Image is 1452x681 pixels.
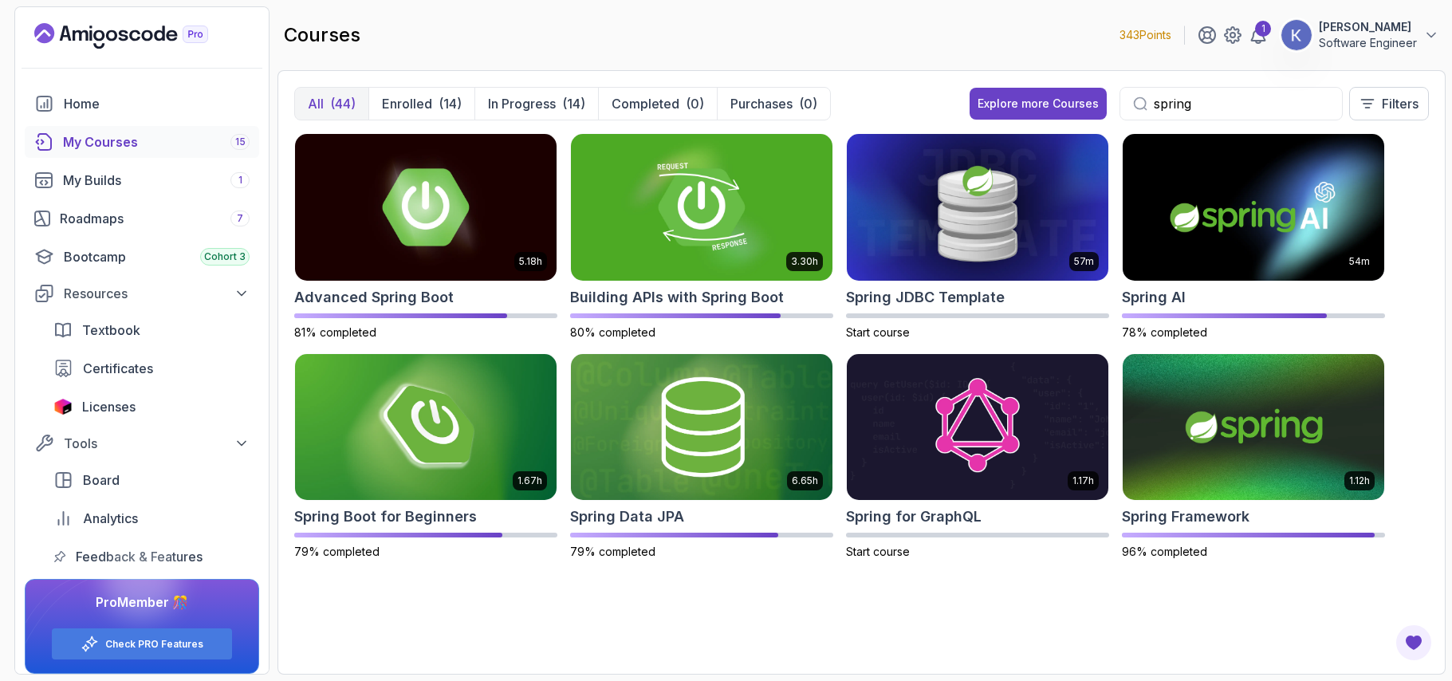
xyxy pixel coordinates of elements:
[294,325,376,339] span: 81% completed
[44,391,259,423] a: licenses
[488,94,556,113] p: In Progress
[1122,545,1207,558] span: 96% completed
[1249,26,1268,45] a: 1
[44,464,259,496] a: board
[44,352,259,384] a: certificates
[295,88,368,120] button: All(44)
[235,136,246,148] span: 15
[1119,27,1171,43] p: 343 Points
[1385,617,1436,665] iframe: chat widget
[570,353,833,561] a: Spring Data JPA card6.65hSpring Data JPA79% completed
[846,545,910,558] span: Start course
[34,23,245,49] a: Landing page
[294,286,454,309] h2: Advanced Spring Boot
[64,247,250,266] div: Bootcamp
[25,203,259,234] a: roadmaps
[570,286,784,309] h2: Building APIs with Spring Boot
[570,545,655,558] span: 79% completed
[1122,286,1186,309] h2: Spring AI
[25,126,259,158] a: courses
[474,88,598,120] button: In Progress(14)
[82,397,136,416] span: Licenses
[25,279,259,308] button: Resources
[83,359,153,378] span: Certificates
[1122,353,1385,561] a: Spring Framework card1.12hSpring Framework96% completed
[330,94,356,113] div: (44)
[1154,94,1329,113] input: Search...
[571,134,832,281] img: Building APIs with Spring Boot card
[1281,20,1312,50] img: user profile image
[64,284,250,303] div: Resources
[1281,19,1439,51] button: user profile image[PERSON_NAME]Software Engineer
[570,133,833,340] a: Building APIs with Spring Boot card3.30hBuilding APIs with Spring Boot80% completed
[1349,87,1429,120] button: Filters
[1072,474,1094,487] p: 1.17h
[1123,354,1384,501] img: Spring Framework card
[294,506,477,528] h2: Spring Boot for Beginners
[846,325,910,339] span: Start course
[1349,255,1370,268] p: 54m
[25,164,259,196] a: builds
[792,474,818,487] p: 6.65h
[44,314,259,346] a: textbook
[1319,35,1417,51] p: Software Engineer
[295,134,557,281] img: Advanced Spring Boot card
[63,171,250,190] div: My Builds
[83,509,138,528] span: Analytics
[76,547,203,566] span: Feedback & Features
[105,638,203,651] a: Check PRO Features
[25,88,259,120] a: home
[51,628,233,660] button: Check PRO Features
[238,174,242,187] span: 1
[1122,506,1249,528] h2: Spring Framework
[25,241,259,273] a: bootcamp
[570,506,684,528] h2: Spring Data JPA
[368,88,474,120] button: Enrolled(14)
[295,354,557,501] img: Spring Boot for Beginners card
[612,94,679,113] p: Completed
[1149,277,1436,609] iframe: chat widget
[978,96,1099,112] div: Explore more Courses
[730,94,793,113] p: Purchases
[53,399,73,415] img: jetbrains icon
[284,22,360,48] h2: courses
[382,94,432,113] p: Enrolled
[237,212,243,225] span: 7
[82,321,140,340] span: Textbook
[25,429,259,458] button: Tools
[64,434,250,453] div: Tools
[83,470,120,490] span: Board
[1122,325,1207,339] span: 78% completed
[63,132,250,152] div: My Courses
[1123,134,1384,281] img: Spring AI card
[64,94,250,113] div: Home
[308,94,324,113] p: All
[44,541,259,573] a: feedback
[1122,133,1385,340] a: Spring AI card54mSpring AI78% completed
[598,88,717,120] button: Completed(0)
[1074,255,1094,268] p: 57m
[1382,94,1419,113] p: Filters
[519,255,542,268] p: 5.18h
[846,506,982,528] h2: Spring for GraphQL
[571,354,832,501] img: Spring Data JPA card
[294,353,557,561] a: Spring Boot for Beginners card1.67hSpring Boot for Beginners79% completed
[60,209,250,228] div: Roadmaps
[439,94,462,113] div: (14)
[717,88,830,120] button: Purchases(0)
[294,133,557,340] a: Advanced Spring Boot card5.18hAdvanced Spring Boot81% completed
[517,474,542,487] p: 1.67h
[204,250,246,263] span: Cohort 3
[686,94,704,113] div: (0)
[44,502,259,534] a: analytics
[799,94,817,113] div: (0)
[570,325,655,339] span: 80% completed
[1319,19,1417,35] p: [PERSON_NAME]
[847,354,1108,501] img: Spring for GraphQL card
[1255,21,1271,37] div: 1
[970,88,1107,120] button: Explore more Courses
[791,255,818,268] p: 3.30h
[294,545,380,558] span: 79% completed
[847,134,1108,281] img: Spring JDBC Template card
